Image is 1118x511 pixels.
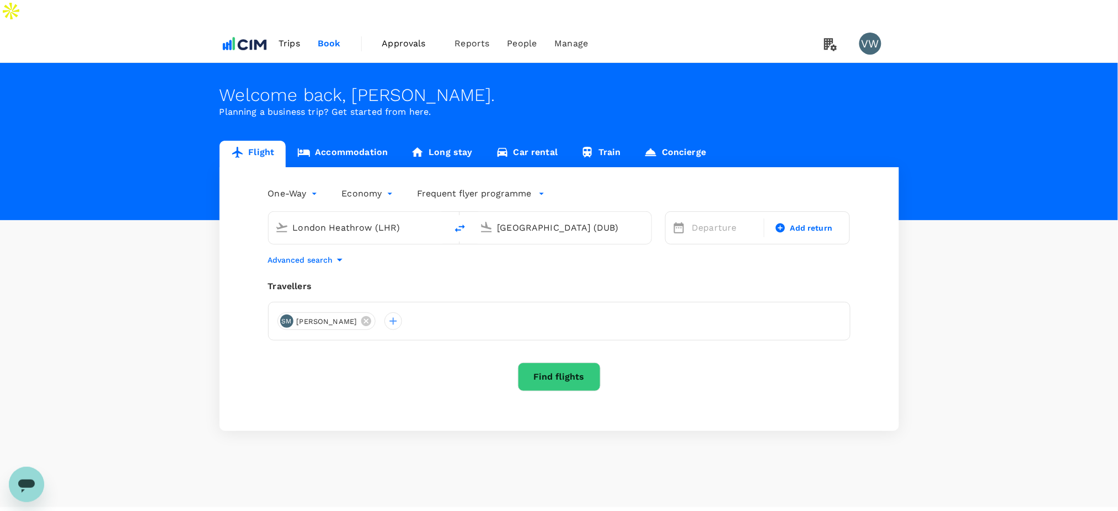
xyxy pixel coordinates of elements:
a: Concierge [633,141,718,167]
p: Departure [692,221,757,235]
a: Accommodation [286,141,399,167]
div: SM[PERSON_NAME] [277,312,376,330]
button: Find flights [518,363,601,391]
a: Train [569,141,633,167]
button: delete [447,215,473,242]
span: People [507,37,537,50]
a: Flight [220,141,286,167]
div: VW [859,33,881,55]
a: Trips [270,25,309,62]
a: Car rental [484,141,570,167]
button: Advanced search [268,253,346,267]
p: Frequent flyer programme [418,187,532,200]
input: Depart from [293,219,424,236]
div: One-Way [268,185,320,203]
a: Approvals [373,25,446,62]
a: Book [309,25,350,62]
p: Advanced search [268,254,333,265]
div: Welcome back , [PERSON_NAME] . [220,85,899,105]
span: Add return [790,222,833,234]
span: Reports [455,37,490,50]
button: Open [439,226,441,228]
iframe: Button to launch messaging window [9,467,44,502]
span: Trips [279,37,300,50]
div: Travellers [268,280,850,293]
button: Open [644,226,646,228]
span: Manage [554,37,588,50]
input: Going to [498,219,628,236]
button: Frequent flyer programme [418,187,545,200]
div: Economy [342,185,395,203]
span: Approvals [382,37,437,50]
span: [PERSON_NAME] [290,316,364,327]
span: Book [318,37,341,50]
img: CIM ENVIRONMENTAL PTY LTD [220,31,270,56]
div: SM [280,315,293,328]
p: Planning a business trip? Get started from here. [220,105,899,119]
a: Long stay [399,141,484,167]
